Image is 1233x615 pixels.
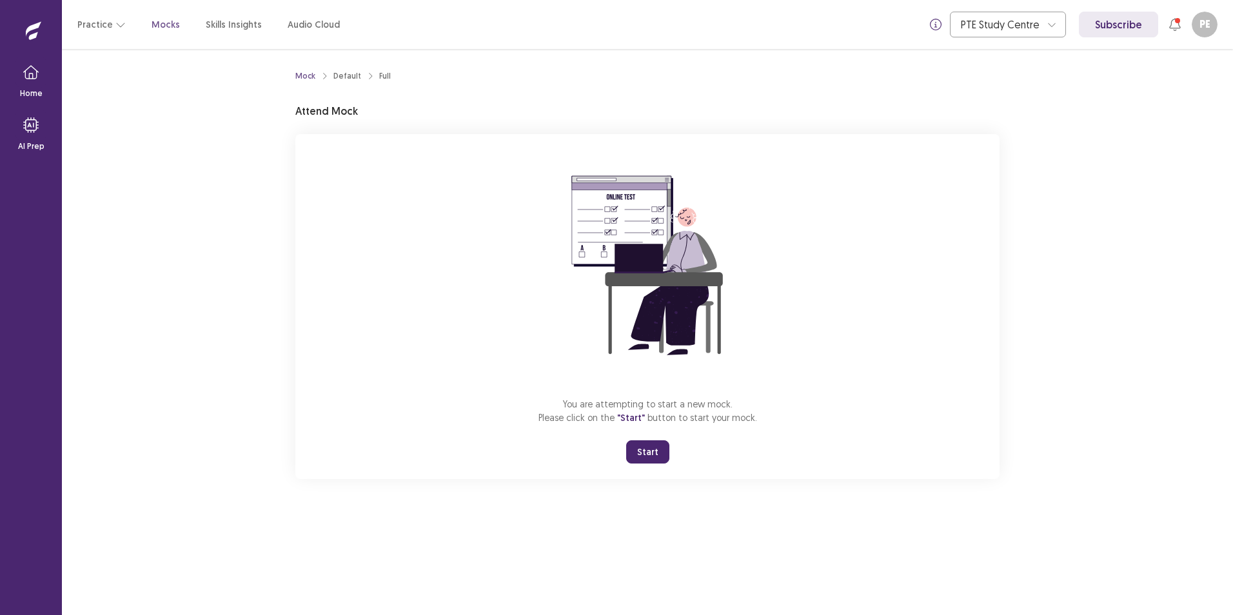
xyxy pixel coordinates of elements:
[379,70,391,82] div: Full
[1192,12,1218,37] button: PE
[924,13,947,36] button: info
[295,70,391,82] nav: breadcrumb
[288,18,340,32] a: Audio Cloud
[295,70,315,82] a: Mock
[626,440,669,464] button: Start
[1079,12,1158,37] a: Subscribe
[20,88,43,99] p: Home
[538,397,757,425] p: You are attempting to start a new mock. Please click on the button to start your mock.
[617,412,645,424] span: "Start"
[18,141,44,152] p: AI Prep
[77,13,126,36] button: Practice
[295,103,358,119] p: Attend Mock
[961,12,1041,37] div: PTE Study Centre
[152,18,180,32] a: Mocks
[531,150,764,382] img: attend-mock
[206,18,262,32] a: Skills Insights
[333,70,361,82] div: Default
